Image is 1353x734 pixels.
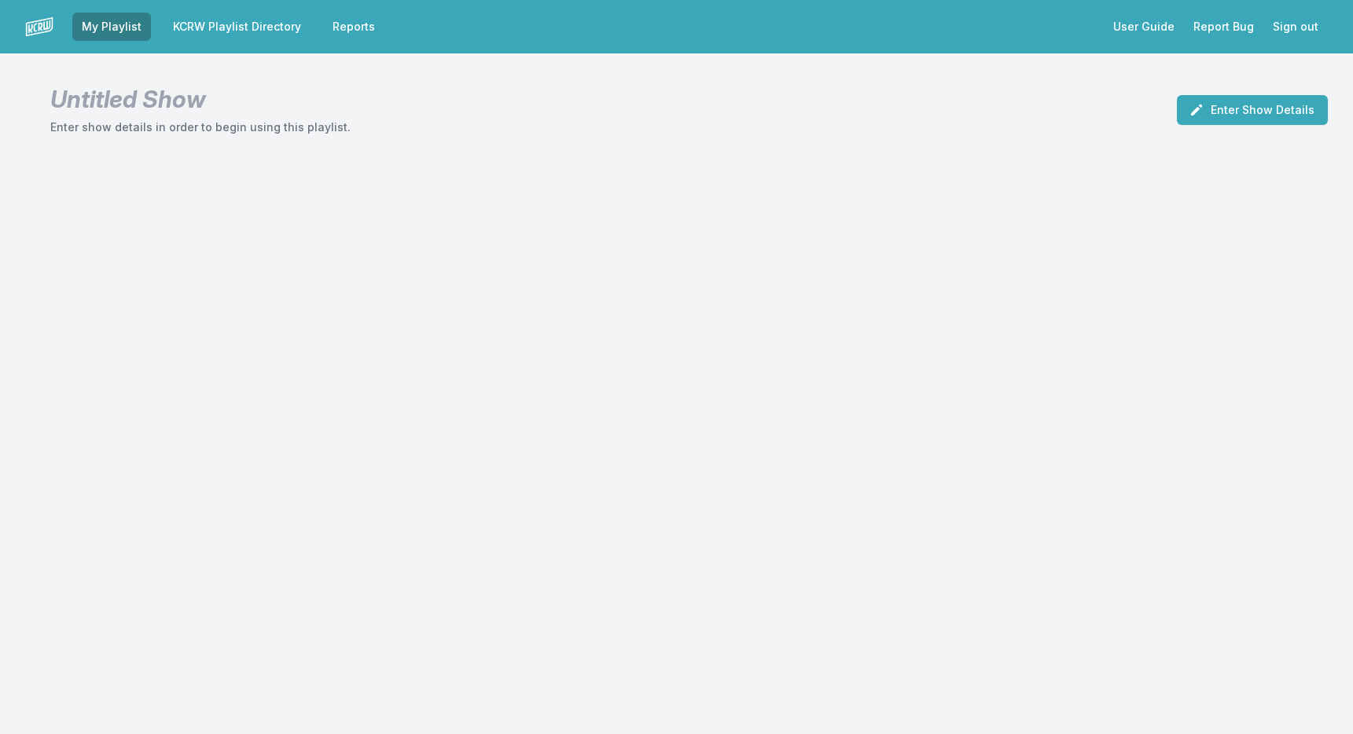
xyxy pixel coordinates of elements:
a: Report Bug [1184,13,1263,41]
a: Reports [323,13,384,41]
button: Sign out [1263,13,1328,41]
img: logo-white-87cec1fa9cbef997252546196dc51331.png [25,13,53,41]
p: Enter show details in order to begin using this playlist. [50,119,351,135]
a: KCRW Playlist Directory [164,13,311,41]
h1: Untitled Show [50,85,351,113]
a: User Guide [1104,13,1184,41]
button: Enter Show Details [1177,95,1328,125]
a: My Playlist [72,13,151,41]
